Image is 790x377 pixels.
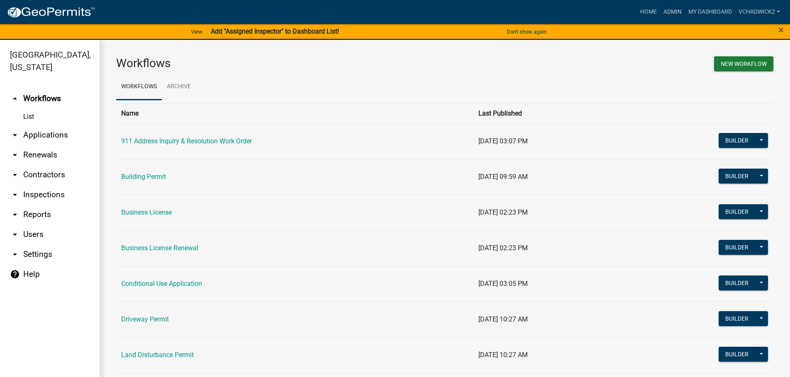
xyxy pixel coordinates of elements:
i: arrow_drop_down [10,150,20,160]
i: arrow_drop_up [10,94,20,104]
i: help [10,269,20,279]
th: Name [116,103,473,123]
i: arrow_drop_down [10,170,20,180]
a: Conditional Use Application [121,280,202,288]
a: My Dashboard [685,4,735,20]
a: View [188,25,206,39]
h3: Workflows [116,56,439,70]
button: New Workflow [714,56,773,71]
a: Archive [162,74,196,100]
a: 911 Address Inquiry & Resolution Work Order [121,137,252,145]
i: arrow_drop_down [10,210,20,220]
i: arrow_drop_down [10,249,20,259]
button: Builder [719,204,755,219]
a: VChadwick2 [735,4,783,20]
span: [DATE] 10:27 AM [478,315,528,323]
button: Builder [719,347,755,362]
a: Business License Renewal [121,244,198,252]
span: [DATE] 10:27 AM [478,351,528,359]
button: Builder [719,275,755,290]
button: Builder [719,311,755,326]
a: Building Permit [121,173,166,181]
span: × [778,24,784,36]
strong: Add "Assigned Inspector" to Dashboard List! [211,27,339,35]
span: [DATE] 09:59 AM [478,173,528,181]
a: Admin [660,4,685,20]
span: [DATE] 02:23 PM [478,244,528,252]
i: arrow_drop_down [10,130,20,140]
a: Land Disturbance Permit [121,351,194,359]
span: [DATE] 03:05 PM [478,280,528,288]
a: Workflows [116,74,162,100]
button: Builder [719,169,755,184]
i: arrow_drop_down [10,190,20,200]
button: Builder [719,133,755,148]
a: Business License [121,208,172,216]
span: [DATE] 03:07 PM [478,137,528,145]
button: Don't show again [503,25,550,39]
i: arrow_drop_down [10,230,20,239]
button: Builder [719,240,755,255]
button: Close [778,25,784,35]
a: Home [637,4,660,20]
th: Last Published [473,103,622,123]
span: [DATE] 02:23 PM [478,208,528,216]
a: Driveway Permit [121,315,169,323]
